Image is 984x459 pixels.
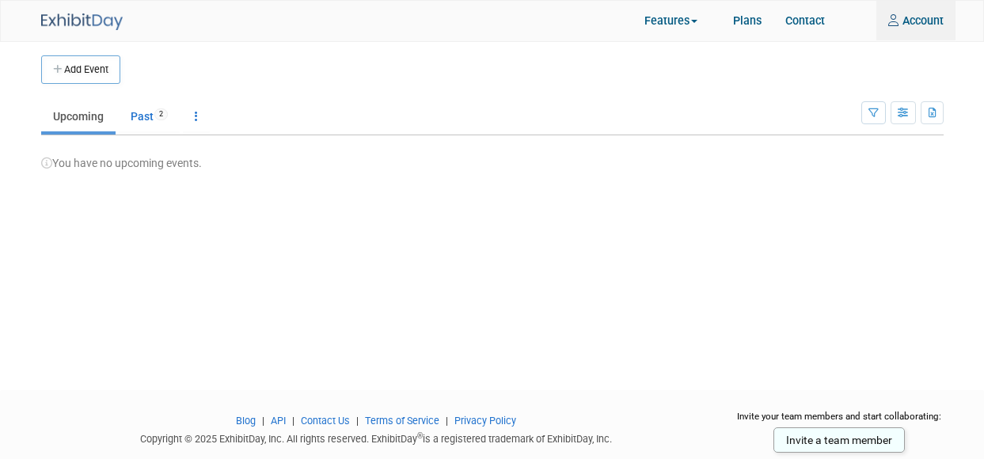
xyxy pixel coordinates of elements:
span: | [352,415,363,427]
span: | [258,415,268,427]
a: Upcoming [41,101,116,131]
div: Copyright © 2025 ExhibitDay, Inc. All rights reserved. ExhibitDay is a registered trademark of Ex... [41,428,712,446]
span: | [288,415,298,427]
div: Invite your team members and start collaborating: [735,410,944,434]
a: API [271,415,286,427]
a: Invite a team member [773,427,905,453]
img: ExhibitDay [41,13,123,30]
span: | [442,415,452,427]
sup: ® [417,431,423,440]
a: Blog [236,415,256,427]
a: Features [633,2,721,41]
a: Plans [721,1,773,40]
a: Contact [773,1,837,40]
a: Contact Us [301,415,350,427]
button: Add Event [41,55,120,84]
a: Past2 [119,101,180,131]
a: Account [876,1,956,40]
a: Terms of Service [365,415,439,427]
span: You have no upcoming events. [41,157,202,169]
span: 2 [154,108,168,120]
a: Privacy Policy [454,415,516,427]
